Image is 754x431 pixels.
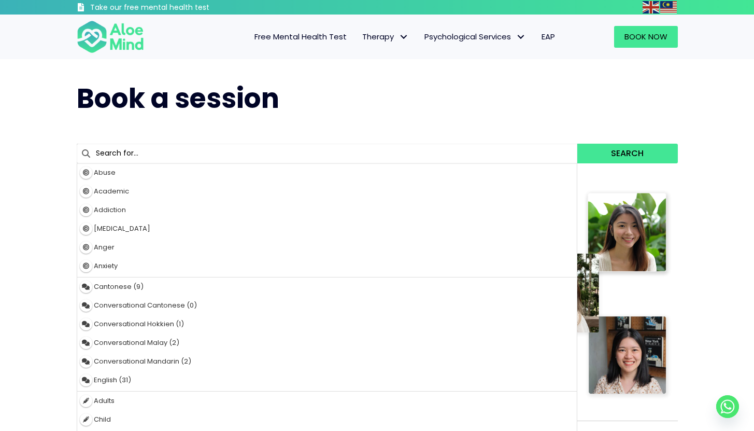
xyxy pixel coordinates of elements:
span: Book Now [624,31,667,42]
a: EAP [534,26,563,48]
span: EAP [542,31,555,42]
a: Malay [660,1,678,13]
a: Psychological ServicesPsychological Services: submenu [417,26,534,48]
span: Conversational Hokkien (1) [94,319,184,329]
span: Book a session [77,79,279,117]
span: Psychological Services: submenu [514,30,529,45]
a: Whatsapp [716,395,739,418]
span: Addiction [94,205,126,215]
span: Child [94,414,111,424]
span: Therapy: submenu [396,30,411,45]
a: Book Now [614,26,678,48]
nav: Menu [158,26,563,48]
span: Academic [94,186,129,196]
img: Aloe mind Logo [77,20,144,54]
a: TherapyTherapy: submenu [354,26,417,48]
a: English [643,1,660,13]
span: Adults [94,396,115,406]
a: Take our free mental health test [77,3,265,15]
span: English (31) [94,375,131,385]
span: Cantonese (9) [94,282,144,291]
button: Search [577,144,677,163]
span: Therapy [362,31,409,42]
span: [MEDICAL_DATA] [94,224,150,233]
span: Abuse [94,168,116,177]
img: ms [660,1,677,13]
a: Free Mental Health Test [247,26,354,48]
input: Search for... [77,144,578,163]
span: Conversational Cantonese (0) [94,300,197,310]
span: Anger [94,242,115,252]
span: Free Mental Health Test [254,31,347,42]
span: Psychological Services [424,31,526,42]
img: en [643,1,659,13]
span: Conversational Malay (2) [94,338,179,347]
h3: Take our free mental health test [90,3,265,13]
span: Conversational Mandarin (2) [94,356,191,366]
span: Anxiety [94,261,118,271]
